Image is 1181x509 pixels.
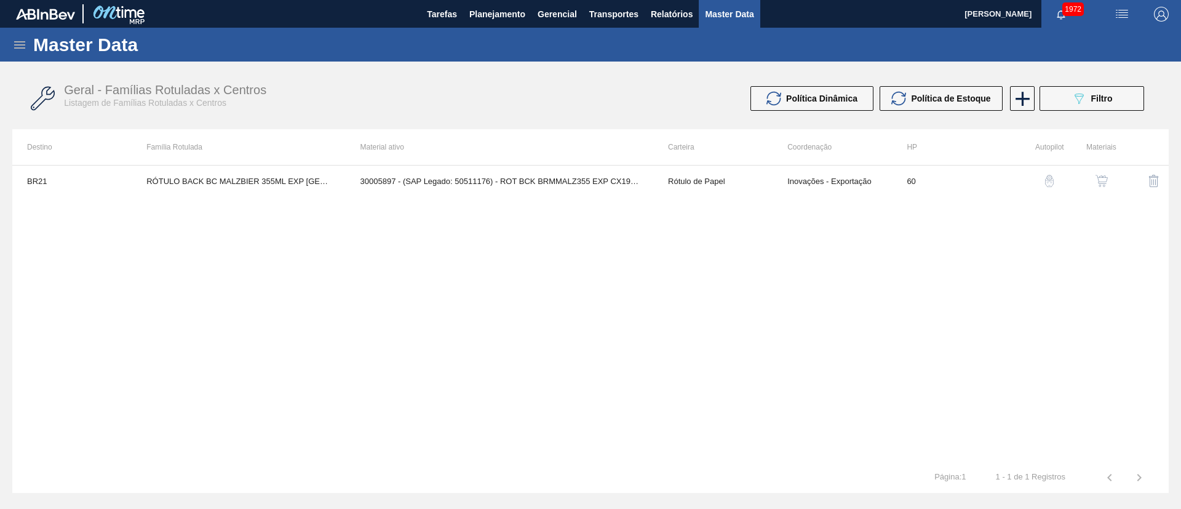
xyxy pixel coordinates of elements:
[880,86,1009,111] div: Atualizar Política de Estoque em Massa
[1087,166,1116,196] button: shopping-cart-icon
[1062,2,1084,16] span: 1972
[469,7,525,22] span: Planejamento
[773,129,892,165] th: Coordenação
[653,129,773,165] th: Carteira
[892,129,1011,165] th: HP
[64,83,266,97] span: Geral - Famílias Rotuladas x Centros
[1009,86,1033,111] div: Nova Família Rotulada x Centro
[705,7,754,22] span: Master Data
[1154,7,1169,22] img: Logout
[1012,129,1064,165] th: Autopilot
[1115,7,1129,22] img: userActions
[750,86,873,111] button: Política Dinâmica
[880,86,1003,111] button: Política de Estoque
[911,94,990,103] span: Política de Estoque
[981,462,1080,482] td: 1 - 1 de 1 Registros
[16,9,75,20] img: TNhmsLtSVTkK8tSr43FrP2fwEKptu5GPRR3wAAAABJRU5ErkJggg==
[132,166,345,196] td: RÓTULO BACK BC MALZBIER 355ML EXP [GEOGRAPHIC_DATA]
[1033,86,1150,111] div: Filtrar Família Rotulada x Centro
[653,166,773,196] td: Rótulo de Papel
[920,462,980,482] td: Página : 1
[1139,166,1169,196] button: delete-icon
[1091,94,1113,103] span: Filtro
[1035,166,1064,196] button: auto-pilot-icon
[1147,174,1161,188] img: delete-icon
[1096,175,1108,187] img: shopping-cart-icon
[1040,86,1144,111] button: Filtro
[750,86,880,111] div: Atualizar Política Dinâmica
[1041,6,1081,23] button: Notificações
[33,38,252,52] h1: Master Data
[12,166,132,196] td: BR21
[1043,175,1056,187] img: auto-pilot-icon
[538,7,577,22] span: Gerencial
[1064,129,1116,165] th: Materiais
[346,129,653,165] th: Material ativo
[892,166,1011,196] td: 60
[346,166,653,196] td: 30005897 - (SAP Legado: 50511176) - ROT BCK BRMMALZ355 EXP CX194,4MIL C CBAR
[1018,166,1064,196] div: Configuração Auto Pilot
[64,98,226,108] span: Listagem de Famílias Rotuladas x Centros
[1123,166,1169,196] div: Excluir Família Rotulada X Centro
[773,166,892,196] td: Inovações - Exportação
[12,129,132,165] th: Destino
[589,7,638,22] span: Transportes
[1070,166,1116,196] div: Ver Materiais
[786,94,857,103] span: Política Dinâmica
[132,129,345,165] th: Família Rotulada
[427,7,457,22] span: Tarefas
[651,7,693,22] span: Relatórios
